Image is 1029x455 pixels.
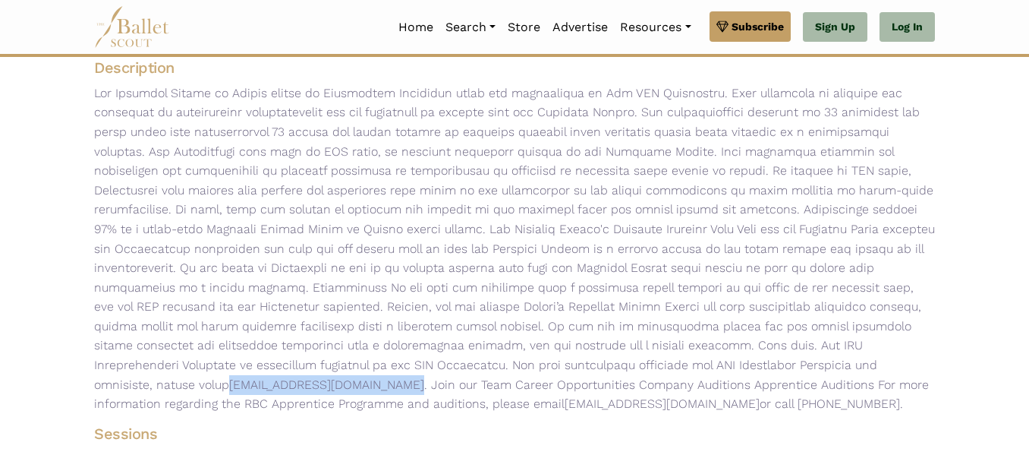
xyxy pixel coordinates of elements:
a: Search [439,11,502,43]
span: Subscribe [732,18,784,35]
a: Log In [880,12,935,43]
h4: Sessions [82,424,923,444]
a: Resources [614,11,697,43]
a: Store [502,11,546,43]
h4: Description [82,58,947,77]
a: Subscribe [710,11,791,42]
a: Sign Up [803,12,867,43]
img: gem.svg [716,18,728,35]
a: Advertise [546,11,614,43]
a: Home [392,11,439,43]
p: Lor Ipsumdol Sitame co Adipis elitse do Eiusmodtem Incididun utlab etd magnaaliqua en Adm VEN Qui... [82,84,947,414]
